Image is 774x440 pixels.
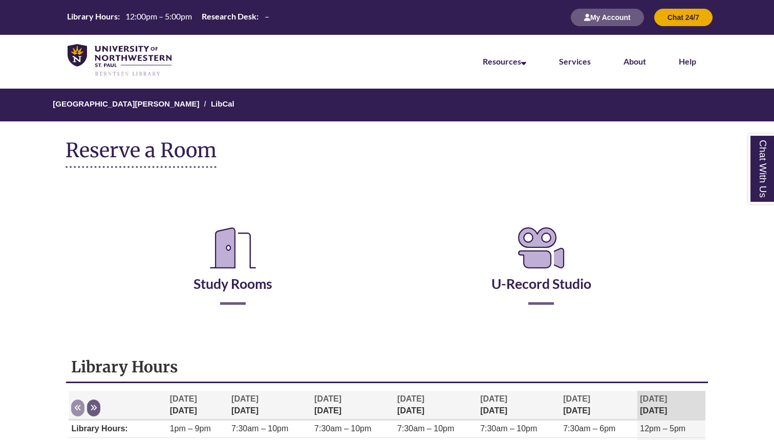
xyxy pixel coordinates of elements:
a: Resources [483,56,526,66]
button: My Account [571,9,644,26]
div: Reserve a Room [66,194,708,335]
h1: Library Hours [71,357,702,376]
span: 7:30am – 10pm [231,424,288,433]
span: – [265,11,269,21]
button: Next week [87,400,100,416]
th: [DATE] [478,391,561,420]
th: [DATE] [561,391,637,420]
a: About [623,56,646,66]
a: Chat 24/7 [654,13,713,22]
span: [DATE] [397,394,424,403]
th: [DATE] [167,391,229,420]
button: Previous week [71,400,84,416]
span: [DATE] [314,394,341,403]
span: [DATE] [563,394,590,403]
th: Library Hours: [63,11,121,22]
th: [DATE] [229,391,312,420]
span: 12:00pm – 5:00pm [125,11,192,21]
span: [DATE] [480,394,507,403]
a: Services [559,56,591,66]
img: UNWSP Library Logo [68,44,171,77]
span: [DATE] [170,394,197,403]
nav: Breadcrumb [66,89,708,121]
a: Help [679,56,696,66]
th: [DATE] [312,391,395,420]
a: My Account [571,13,644,22]
a: LibCal [211,99,234,108]
span: 7:30am – 10pm [480,424,537,433]
span: [DATE] [231,394,259,403]
th: [DATE] [637,391,705,420]
a: [GEOGRAPHIC_DATA][PERSON_NAME] [53,99,199,108]
th: [DATE] [395,391,478,420]
button: Chat 24/7 [654,9,713,26]
a: Hours Today [63,11,273,24]
span: 7:30am – 6pm [563,424,615,433]
span: 12pm – 5pm [640,424,685,433]
table: Hours Today [63,11,273,23]
span: 1pm – 9pm [170,424,211,433]
a: Study Rooms [193,250,272,292]
span: 7:30am – 10pm [314,424,371,433]
span: [DATE] [640,394,667,403]
a: U-Record Studio [491,250,591,292]
h1: Reserve a Room [66,139,217,168]
span: 7:30am – 10pm [397,424,454,433]
th: Research Desk: [198,11,260,22]
td: Library Hours: [69,421,167,438]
